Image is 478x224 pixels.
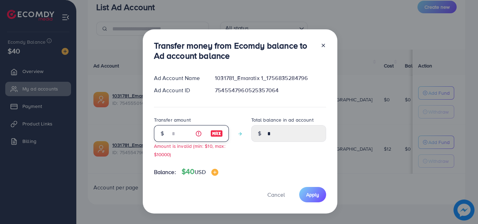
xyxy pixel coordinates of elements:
span: USD [195,168,205,176]
small: Amount is invalid (min: $10, max: $10000) [154,143,225,157]
button: Cancel [259,187,294,202]
div: Ad Account ID [148,86,210,94]
label: Total balance in ad account [251,116,314,123]
div: 1031781_Emaratix 1_1756835284796 [209,74,331,82]
img: image [211,169,218,176]
div: Ad Account Name [148,74,210,82]
div: 7545547960525357064 [209,86,331,94]
h4: $40 [182,167,218,176]
button: Apply [299,187,326,202]
img: image [210,129,223,138]
h3: Transfer money from Ecomdy balance to Ad account balance [154,41,315,61]
span: Apply [306,191,319,198]
label: Transfer amount [154,116,191,123]
span: Balance: [154,168,176,176]
span: Cancel [267,191,285,198]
